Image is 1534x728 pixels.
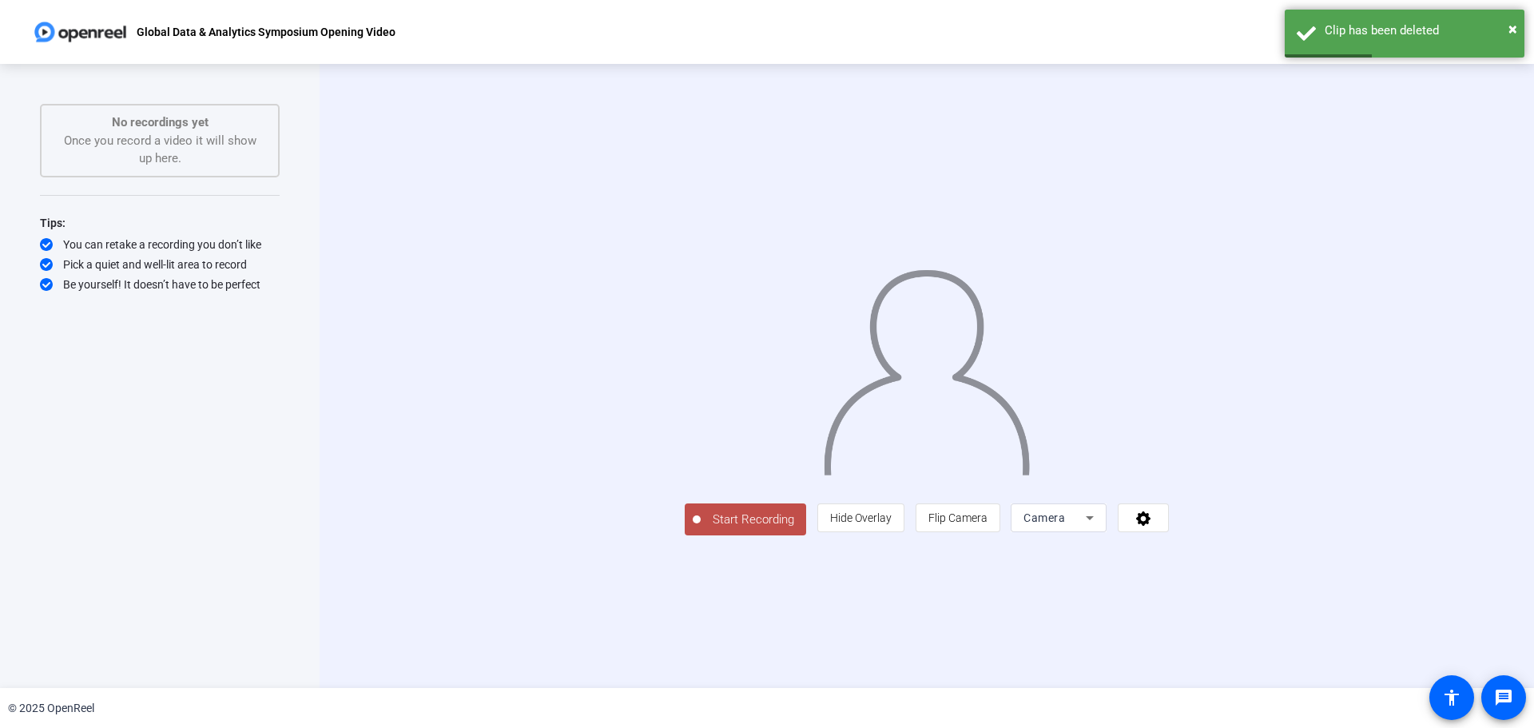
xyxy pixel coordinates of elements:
img: overlay [822,257,1031,475]
p: No recordings yet [58,113,262,132]
div: You can retake a recording you don’t like [40,237,280,253]
div: © 2025 OpenReel [8,700,94,717]
button: Hide Overlay [817,503,904,532]
button: Flip Camera [916,503,1000,532]
div: Once you record a video it will show up here. [58,113,262,168]
div: Pick a quiet and well-lit area to record [40,257,280,273]
div: Clip has been deleted [1325,22,1512,40]
img: OpenReel logo [32,16,129,48]
button: Start Recording [685,503,806,535]
div: Tips: [40,213,280,233]
button: Close [1508,17,1517,41]
div: Be yourself! It doesn’t have to be perfect [40,276,280,292]
span: × [1508,19,1517,38]
span: Hide Overlay [830,511,892,524]
mat-icon: message [1494,688,1513,707]
span: Camera [1023,511,1065,524]
p: Global Data & Analytics Symposium Opening Video [137,22,395,42]
span: Start Recording [701,511,806,529]
mat-icon: accessibility [1442,688,1461,707]
span: Flip Camera [928,511,988,524]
